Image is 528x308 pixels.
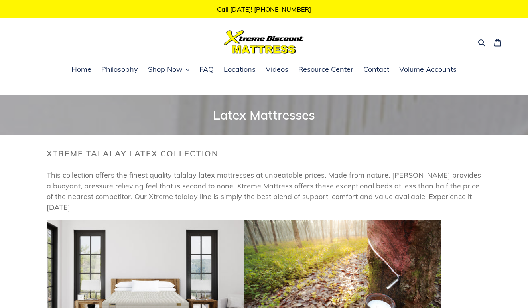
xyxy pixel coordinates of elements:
span: Videos [266,65,288,74]
button: Shop Now [144,64,193,76]
img: Xtreme Discount Mattress [224,30,304,54]
a: Home [67,64,95,76]
span: Latex Mattresses [213,107,315,123]
span: Home [71,65,91,74]
a: FAQ [195,64,218,76]
a: Philosophy [97,64,142,76]
span: FAQ [199,65,214,74]
a: Volume Accounts [395,64,461,76]
p: This collection offers the finest quality talalay latex mattresses at unbeatable prices. Made fro... [47,170,481,213]
h2: Xtreme Talalay Latex Collection [47,149,481,158]
span: Philosophy [101,65,138,74]
span: Locations [224,65,256,74]
span: Volume Accounts [399,65,457,74]
a: Resource Center [294,64,357,76]
a: Locations [220,64,260,76]
span: Contact [363,65,389,74]
a: Contact [359,64,393,76]
span: Shop Now [148,65,183,74]
a: Videos [262,64,292,76]
span: Resource Center [298,65,353,74]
